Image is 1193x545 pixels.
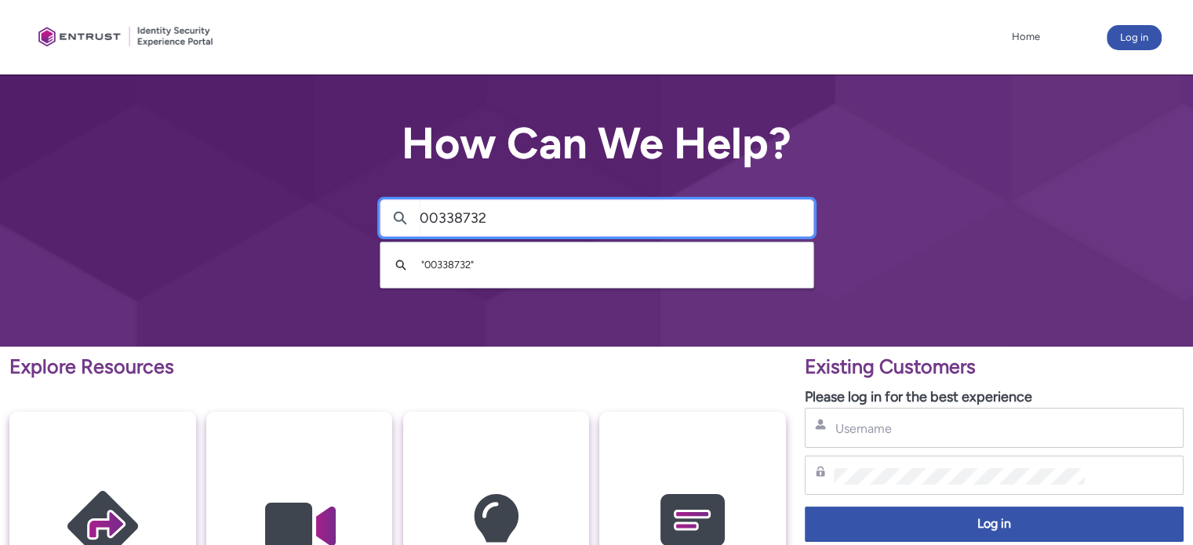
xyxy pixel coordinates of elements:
span: Log in [815,515,1173,533]
div: " 00338732 " [413,257,789,273]
p: Explore Resources [9,352,786,382]
a: Home [1008,25,1044,49]
button: Log in [805,507,1184,542]
h2: How Can We Help? [380,119,814,168]
input: Search for articles, cases, videos... [420,200,813,236]
button: Log in [1107,25,1162,50]
p: Existing Customers [805,352,1184,382]
button: Search [388,250,413,280]
input: Username [834,420,1085,437]
button: Search [380,200,420,236]
p: Please log in for the best experience [805,387,1184,408]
